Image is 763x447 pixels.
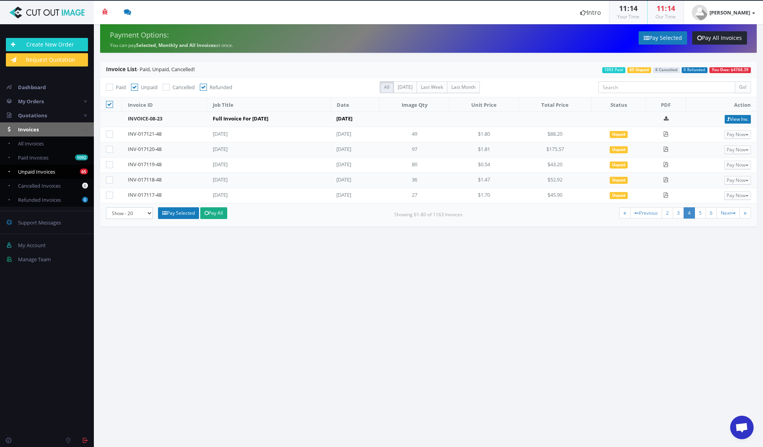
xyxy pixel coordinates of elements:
span: 0 Refunded [682,67,708,73]
td: 49 [380,127,450,142]
a: INV-017117-48 [128,191,162,198]
th: Action [686,97,757,112]
td: $52.92 [519,173,591,188]
span: Unpaid [610,177,628,184]
td: $1.81 [449,142,519,158]
a: Request Quotation [6,53,88,66]
div: [DATE] [213,191,291,199]
a: Pay All [200,207,227,219]
span: Invoice List [106,65,137,73]
span: Unpaid [610,146,628,153]
span: My Orders [18,98,44,105]
td: 27 [380,188,450,203]
a: 6 [706,207,717,219]
span: Manage Team [18,256,51,263]
span: Unpaid [141,84,158,91]
span: Unpaid [610,192,628,199]
td: $1.80 [449,127,519,142]
th: Invoice ID [122,97,207,112]
span: Unpaid [610,162,628,169]
a: 4 [684,207,695,219]
span: 65 Unpaid [627,67,651,73]
strong: [PERSON_NAME] [709,9,750,16]
input: Go! [735,81,751,93]
button: Pay Now [724,145,751,154]
a: Pay Selected [639,31,687,45]
td: [DATE] [330,142,379,158]
a: Intro [573,1,609,24]
a: Next [716,207,740,219]
div: Open chat [730,416,754,439]
td: $175.57 [519,142,591,158]
a: [PERSON_NAME] [684,1,763,24]
a: Pay Selected [158,207,199,219]
span: Cancelled Invoices [18,182,61,189]
span: Paid [116,84,126,91]
small: You can pay at once. [110,42,233,48]
span: - Paid, Unpaid, Cancelled! [106,66,195,73]
td: $88.20 [519,127,591,142]
b: 6 [82,183,88,188]
button: Pay Now [724,176,751,185]
img: user_default.jpg [692,5,707,20]
td: [DATE] [330,112,449,127]
input: Search [598,81,735,93]
th: PDF [646,97,686,112]
a: INV-017119-48 [128,161,162,168]
a: INV-017118-48 [128,176,162,183]
td: 80 [380,158,450,173]
span: Refunded [210,84,232,91]
span: Quotations [18,112,47,119]
span: 11 [619,4,627,13]
td: $1.47 [449,173,519,188]
a: INV-017120-48 [128,145,162,153]
a: Pay All Invoices [692,31,747,45]
span: You Owe: $4768.39 [709,67,751,73]
th: Job Title [207,97,331,112]
button: Pay Now [724,191,751,200]
td: [DATE] [330,188,379,203]
a: Create New Order [6,38,88,51]
label: Last Month [447,81,480,93]
td: [DATE] [330,127,379,142]
strong: Selected, Monthly and All Invoices [136,42,216,48]
span: Unpaid [610,131,628,138]
div: [DATE] [213,145,291,153]
div: [DATE] [213,130,291,138]
span: 1092 Paid [602,67,626,73]
a: 5 [695,207,706,219]
td: $0.54 [449,158,519,173]
b: 65 [80,169,88,174]
img: Cut Out Image [6,7,88,18]
a: INVOICE-08-23 [128,115,162,122]
th: Date [330,97,379,112]
th: Unit Price [449,97,519,112]
label: [DATE] [393,81,417,93]
a: 3 [673,207,684,219]
span: : [664,4,667,13]
a: Previous [630,207,662,219]
span: Cancelled [172,84,195,91]
span: Support Messages [18,219,61,226]
button: Pay Now [724,130,751,139]
span: Invoices [18,126,39,133]
td: [DATE] [330,158,379,173]
span: Paid Invoices [18,154,48,161]
td: $1.70 [449,188,519,203]
td: Full Invoice For [DATE] [207,112,331,127]
span: 6 Cancelled [653,67,680,73]
th: Image Qty [380,97,450,112]
span: Refunded Invoices [18,196,61,203]
span: Dashboard [18,84,46,91]
td: 97 [380,142,450,158]
td: 36 [380,173,450,188]
button: Pay Now [724,161,751,169]
label: All [380,81,394,93]
td: $45.90 [519,188,591,203]
th: Total Price [519,97,591,112]
label: Last Week [417,81,447,93]
span: : [627,4,630,13]
a: INV-017121-48 [128,130,162,137]
small: Showing 61-80 of 1163 Invoices [394,211,463,218]
span: All Invoices [18,140,44,147]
